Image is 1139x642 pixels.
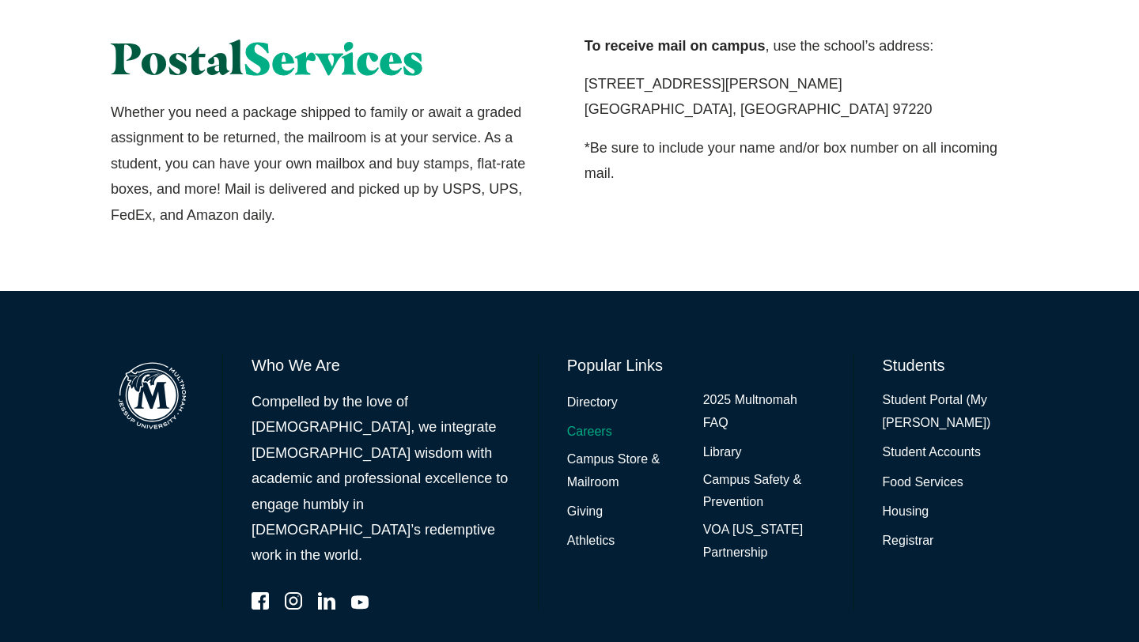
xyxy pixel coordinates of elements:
[585,71,1028,123] p: [STREET_ADDRESS][PERSON_NAME] [GEOGRAPHIC_DATA], [GEOGRAPHIC_DATA] 97220
[703,469,825,515] a: Campus Safety & Prevention
[883,389,1028,435] a: Student Portal (My [PERSON_NAME])
[883,471,963,494] a: Food Services
[883,530,934,553] a: Registrar
[285,592,302,610] a: Instagram
[703,389,825,435] a: 2025 Multnomah FAQ
[252,354,509,376] h6: Who We Are
[585,38,766,54] strong: To receive mail on campus
[567,448,689,494] a: Campus Store & Mailroom
[703,519,825,565] a: VOA [US_STATE] Partnership
[883,354,1028,376] h6: Students
[318,592,335,610] a: LinkedIn
[351,592,369,610] a: YouTube
[585,135,1028,187] p: *Be sure to include your name and/or box number on all incoming mail.
[883,500,929,523] a: Housing
[703,441,742,464] a: Library
[252,592,269,610] a: Facebook
[883,441,982,464] a: Student Accounts
[567,500,603,523] a: Giving
[252,389,509,568] p: Compelled by the love of [DEMOGRAPHIC_DATA], we integrate [DEMOGRAPHIC_DATA] wisdom with academic...
[567,530,615,553] a: Athletics
[111,33,554,84] h2: Postal
[111,100,554,228] p: Whether you need a package shipped to family or await a graded assignment to be returned, the mai...
[585,33,1028,59] p: , use the school’s address:
[111,354,194,437] img: Multnomah Campus of Jessup University logo
[567,354,825,376] h6: Popular Links
[244,31,423,85] span: Services
[567,421,612,444] a: Careers
[567,391,618,414] a: Directory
